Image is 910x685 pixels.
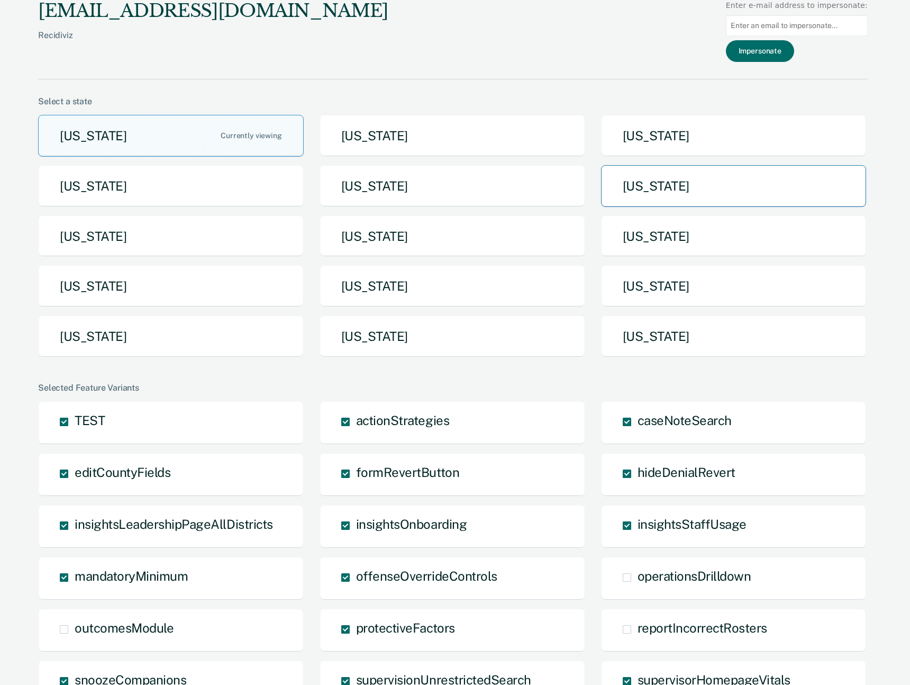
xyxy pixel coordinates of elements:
[320,215,585,257] button: [US_STATE]
[601,165,867,207] button: [US_STATE]
[38,115,304,157] button: [US_STATE]
[38,383,868,393] div: Selected Feature Variants
[638,569,751,583] span: operationsDrilldown
[638,620,767,635] span: reportIncorrectRosters
[38,265,304,307] button: [US_STATE]
[320,165,585,207] button: [US_STATE]
[38,30,388,57] div: Recidiviz
[638,413,732,428] span: caseNoteSearch
[320,115,585,157] button: [US_STATE]
[638,465,735,480] span: hideDenialRevert
[638,517,747,531] span: insightsStaffUsage
[356,620,455,635] span: protectiveFactors
[38,215,304,257] button: [US_STATE]
[75,465,170,480] span: editCountyFields
[320,265,585,307] button: [US_STATE]
[726,40,794,62] button: Impersonate
[75,620,174,635] span: outcomesModule
[75,517,273,531] span: insightsLeadershipPageAllDistricts
[601,265,867,307] button: [US_STATE]
[356,465,459,480] span: formRevertButton
[356,413,449,428] span: actionStrategies
[38,316,304,357] button: [US_STATE]
[75,569,188,583] span: mandatoryMinimum
[320,316,585,357] button: [US_STATE]
[601,316,867,357] button: [US_STATE]
[601,215,867,257] button: [US_STATE]
[726,15,868,36] input: Enter an email to impersonate...
[356,569,497,583] span: offenseOverrideControls
[38,165,304,207] button: [US_STATE]
[356,517,467,531] span: insightsOnboarding
[38,96,868,106] div: Select a state
[601,115,867,157] button: [US_STATE]
[75,413,105,428] span: TEST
